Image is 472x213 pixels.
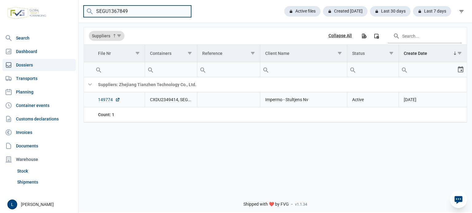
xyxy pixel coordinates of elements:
[265,51,289,56] div: Client Name
[337,51,342,55] span: Show filter options for column 'Client Name'
[145,62,197,77] input: Filter cell
[93,62,104,77] div: Search box
[145,45,197,62] td: Column Containers
[84,27,467,122] div: Data grid with 2 rows and 7 columns
[347,92,399,107] td: Active
[260,92,347,107] td: Impermo - Stultjens Nv
[371,30,382,41] div: Column Chooser
[98,97,120,103] a: 149774
[93,45,145,62] td: Column File Nr
[295,202,307,207] span: v1.1.34
[197,62,208,77] div: Search box
[89,27,462,44] div: Data grid toolbar
[98,112,140,118] div: File Nr Count: 1
[413,6,451,17] div: Last 7 days
[456,6,467,17] div: filter
[15,165,76,177] a: Stock
[404,51,427,56] div: Create Date
[2,99,76,112] a: Container events
[347,45,399,62] td: Column Status
[84,77,93,92] td: Collapse
[404,97,416,102] span: [DATE]
[389,51,394,55] span: Show filter options for column 'Status'
[388,29,462,43] input: Search in the data grid
[93,77,467,92] td: Suppliers: Zhejiang Tianzhen Technology Co., Ltd.
[98,51,111,56] div: File Nr
[399,45,467,62] td: Column Create Date
[243,202,289,207] span: Shipped with ❤️ by FVG
[260,45,347,62] td: Column Client Name
[7,200,75,209] div: [PERSON_NAME]
[2,59,76,71] a: Dossiers
[89,31,124,41] div: Suppliers
[2,32,76,44] a: Search
[457,62,464,77] div: Select
[2,126,76,139] a: Invoices
[370,6,411,17] div: Last 30 days
[291,202,293,207] span: -
[284,6,321,17] div: Active files
[347,62,399,77] td: Filter cell
[2,86,76,98] a: Planning
[150,51,171,56] div: Containers
[347,62,399,77] input: Filter cell
[399,62,457,77] input: Filter cell
[187,51,192,55] span: Show filter options for column 'Containers'
[145,92,197,107] td: CXDU2349414, SEGU1367849
[260,62,347,77] input: Filter cell
[260,62,271,77] div: Search box
[135,51,140,55] span: Show filter options for column 'File Nr'
[347,62,358,77] div: Search box
[399,62,467,77] td: Filter cell
[2,113,76,125] a: Customs declarations
[7,200,17,209] button: L
[2,153,76,165] div: Warehouse
[202,51,222,56] div: Reference
[197,45,260,62] td: Column Reference
[328,33,352,39] div: Collapse All
[358,30,369,41] div: Export all data to Excel
[2,140,76,152] a: Documents
[2,72,76,85] a: Transports
[117,33,121,38] span: Show filter options for column 'Suppliers'
[145,62,156,77] div: Search box
[197,62,260,77] input: Filter cell
[84,6,191,17] input: Search dossiers
[2,45,76,58] a: Dashboard
[457,51,462,55] span: Show filter options for column 'Create Date'
[323,6,368,17] div: Created [DATE]
[5,5,49,21] img: FVG - Global freight forwarding
[399,62,410,77] div: Search box
[352,51,365,56] div: Status
[250,51,255,55] span: Show filter options for column 'Reference'
[93,62,145,77] input: Filter cell
[15,177,76,188] a: Shipments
